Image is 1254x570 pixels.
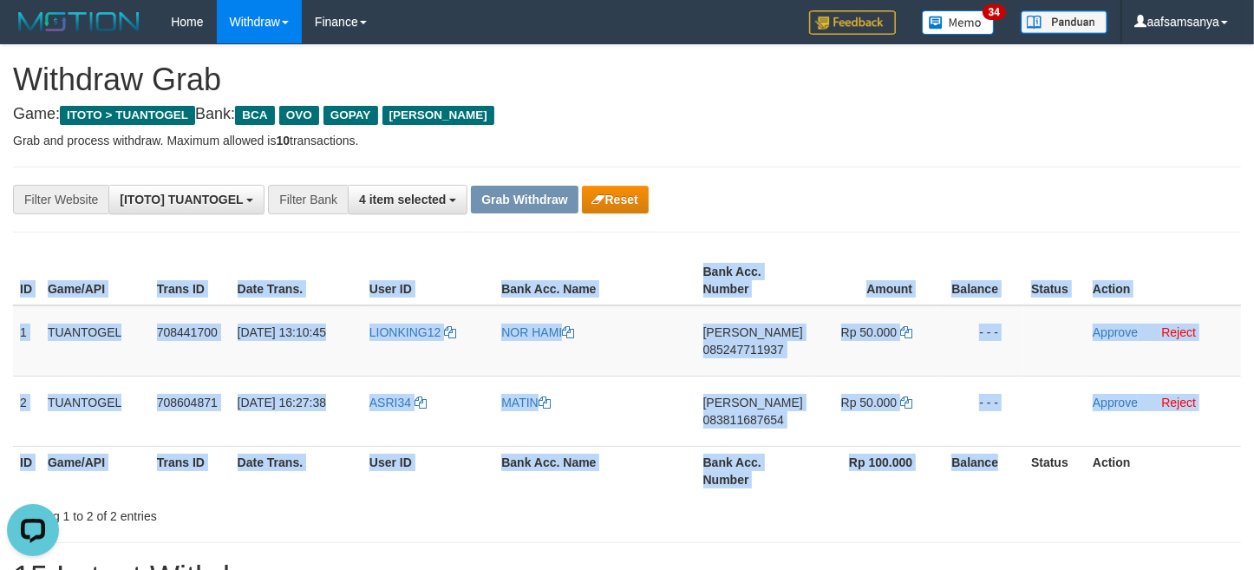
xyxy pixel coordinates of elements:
[13,106,1241,123] h4: Game: Bank:
[235,106,274,125] span: BCA
[323,106,378,125] span: GOPAY
[362,446,494,495] th: User ID
[938,376,1024,446] td: - - -
[1161,396,1196,409] a: Reject
[369,396,427,409] a: ASRI34
[1161,325,1196,339] a: Reject
[471,186,578,213] button: Grab Withdraw
[276,134,290,147] strong: 10
[157,396,218,409] span: 708604871
[922,10,995,35] img: Button%20Memo.svg
[841,396,898,409] span: Rp 50.000
[501,396,551,409] a: MATIN
[1093,396,1138,409] a: Approve
[238,325,326,339] span: [DATE] 13:10:45
[1024,446,1086,495] th: Status
[501,325,574,339] a: NOR HAMI
[696,446,810,495] th: Bank Acc. Number
[231,446,362,495] th: Date Trans.
[703,413,784,427] span: Copy 083811687654 to clipboard
[13,62,1241,97] h1: Withdraw Grab
[231,256,362,305] th: Date Trans.
[13,185,108,214] div: Filter Website
[369,325,441,339] span: LIONKING12
[810,256,938,305] th: Amount
[1024,256,1086,305] th: Status
[1021,10,1107,34] img: panduan.png
[582,186,649,213] button: Reset
[494,446,696,495] th: Bank Acc. Name
[809,10,896,35] img: Feedback.jpg
[696,256,810,305] th: Bank Acc. Number
[13,376,41,446] td: 2
[494,256,696,305] th: Bank Acc. Name
[41,305,150,377] td: TUANTOGEL
[1086,446,1241,495] th: Action
[810,446,938,495] th: Rp 100.000
[13,501,510,525] div: Showing 1 to 2 of 2 entries
[382,106,494,125] span: [PERSON_NAME]
[120,193,243,206] span: [ITOTO] TUANTOGEL
[13,9,145,35] img: MOTION_logo.png
[13,256,41,305] th: ID
[1086,256,1241,305] th: Action
[150,256,231,305] th: Trans ID
[13,446,41,495] th: ID
[841,325,898,339] span: Rp 50.000
[60,106,195,125] span: ITOTO > TUANTOGEL
[13,132,1241,149] p: Grab and process withdraw. Maximum allowed is transactions.
[938,256,1024,305] th: Balance
[1093,325,1138,339] a: Approve
[238,396,326,409] span: [DATE] 16:27:38
[938,446,1024,495] th: Balance
[938,305,1024,377] td: - - -
[7,7,59,59] button: Open LiveChat chat widget
[41,256,150,305] th: Game/API
[108,185,265,214] button: [ITOTO] TUANTOGEL
[703,396,803,409] span: [PERSON_NAME]
[279,106,319,125] span: OVO
[13,305,41,377] td: 1
[41,376,150,446] td: TUANTOGEL
[362,256,494,305] th: User ID
[703,343,784,357] span: Copy 085247711937 to clipboard
[369,325,456,339] a: LIONKING12
[348,185,467,214] button: 4 item selected
[157,325,218,339] span: 708441700
[41,446,150,495] th: Game/API
[900,325,912,339] a: Copy 50000 to clipboard
[150,446,231,495] th: Trans ID
[703,325,803,339] span: [PERSON_NAME]
[359,193,446,206] span: 4 item selected
[900,396,912,409] a: Copy 50000 to clipboard
[983,4,1006,20] span: 34
[369,396,411,409] span: ASRI34
[268,185,348,214] div: Filter Bank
